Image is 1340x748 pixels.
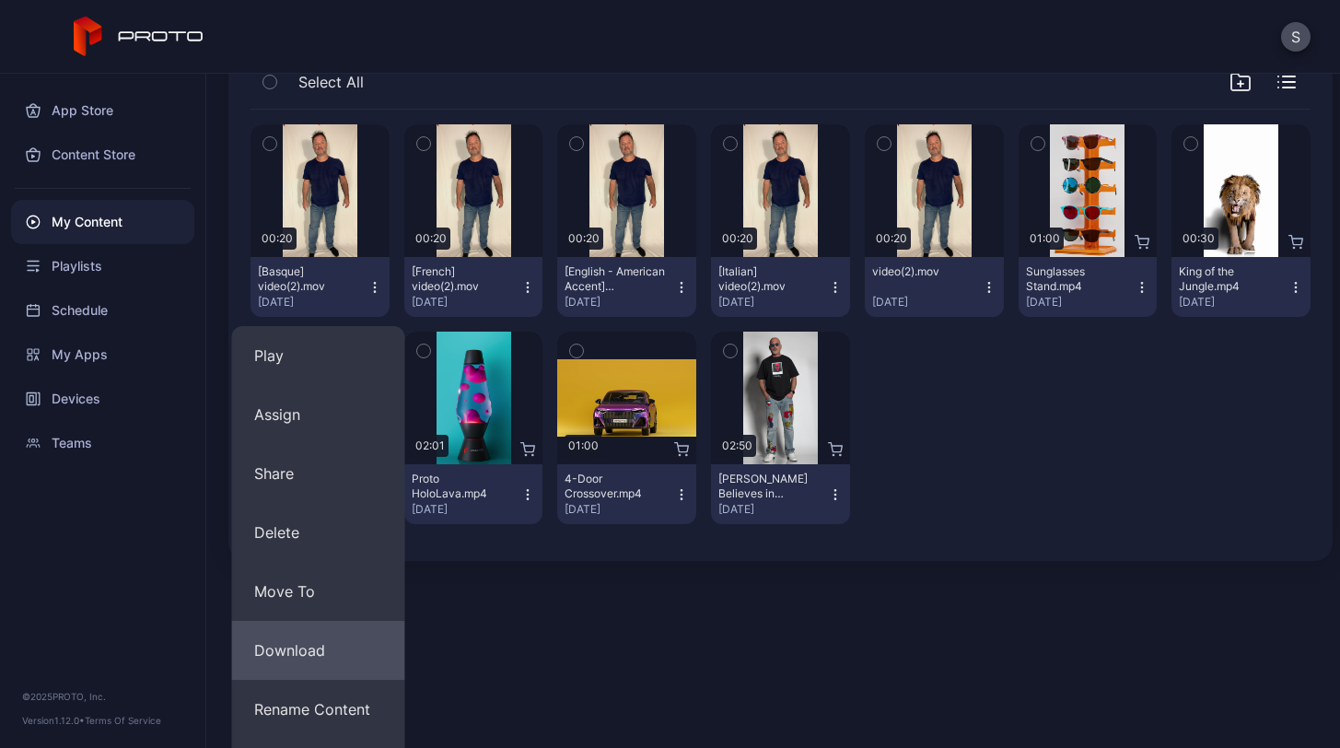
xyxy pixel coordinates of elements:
[232,562,405,621] button: Move To
[1019,257,1158,317] button: Sunglasses Stand.mp4[DATE]
[1026,295,1136,310] div: [DATE]
[232,680,405,739] button: Rename Content
[1179,264,1280,294] div: King of the Jungle.mp4
[232,444,405,503] button: Share
[718,264,820,294] div: [Italian] video(2).mov
[251,257,390,317] button: [Basque] video(2).mov[DATE]
[232,503,405,562] button: Delete
[258,295,367,310] div: [DATE]
[872,264,973,279] div: video(2).mov
[11,133,194,177] a: Content Store
[11,421,194,465] a: Teams
[412,472,513,501] div: Proto HoloLava.mp4
[298,71,364,93] span: Select All
[11,200,194,244] a: My Content
[1179,295,1288,310] div: [DATE]
[711,464,850,524] button: [PERSON_NAME] Believes in Proto.mp4[DATE]
[1281,22,1311,52] button: S
[412,502,521,517] div: [DATE]
[85,715,161,726] a: Terms Of Service
[11,333,194,377] a: My Apps
[412,264,513,294] div: [French] video(2).mov
[22,715,85,726] span: Version 1.12.0 •
[557,257,696,317] button: [English - American Accent] video(2).mov[DATE]
[1171,257,1311,317] button: King of the Jungle.mp4[DATE]
[865,257,1004,317] button: video(2).mov[DATE]
[11,377,194,421] a: Devices
[232,326,405,385] button: Play
[22,689,183,704] div: © 2025 PROTO, Inc.
[718,295,828,310] div: [DATE]
[232,621,405,680] button: Download
[412,295,521,310] div: [DATE]
[1026,264,1127,294] div: Sunglasses Stand.mp4
[718,502,828,517] div: [DATE]
[711,257,850,317] button: [Italian] video(2).mov[DATE]
[232,385,405,444] button: Assign
[11,288,194,333] a: Schedule
[565,264,666,294] div: [English - American Accent] video(2).mov
[565,295,674,310] div: [DATE]
[565,472,666,501] div: 4-Door Crossover.mp4
[258,264,359,294] div: [Basque] video(2).mov
[557,464,696,524] button: 4-Door Crossover.mp4[DATE]
[404,464,543,524] button: Proto HoloLava.mp4[DATE]
[11,88,194,133] a: App Store
[565,502,674,517] div: [DATE]
[404,257,543,317] button: [French] video(2).mov[DATE]
[11,244,194,288] a: Playlists
[718,472,820,501] div: Howie Mandel Believes in Proto.mp4
[872,295,982,310] div: [DATE]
